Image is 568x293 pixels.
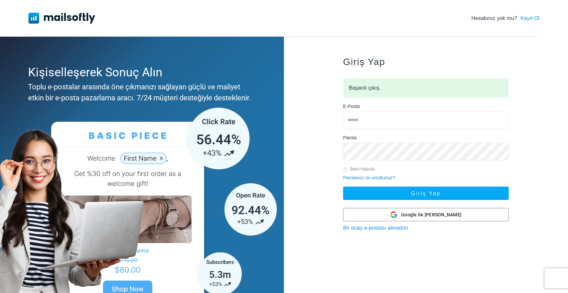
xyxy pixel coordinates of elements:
a: Kayıt Ol [521,14,540,22]
div: Hesabınız yok mu? [471,14,540,22]
span: Google ile [PERSON_NAME] [401,211,462,218]
button: Giriş Yap [343,187,509,200]
button: Google ile [PERSON_NAME] [343,208,509,221]
label: E-Posta [343,103,360,110]
div: Başarılı çıkış. [343,78,509,98]
label: Parola [343,134,357,141]
a: Bir onay e-postası almadım [343,225,408,231]
label: Beni Hatırla [350,166,375,173]
a: Parolanızı mı unuttunuz? [343,175,395,180]
img: Mailsoftly [28,13,95,23]
div: Toplu e-postalar arasında öne çıkmanızı sağlayan güçlü ve maliyet etkin bir e-posta pazarlama ara... [28,81,253,103]
div: Kişiselleşerek Sonuç Alın [28,63,253,81]
span: Giriş Yap [343,57,385,67]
